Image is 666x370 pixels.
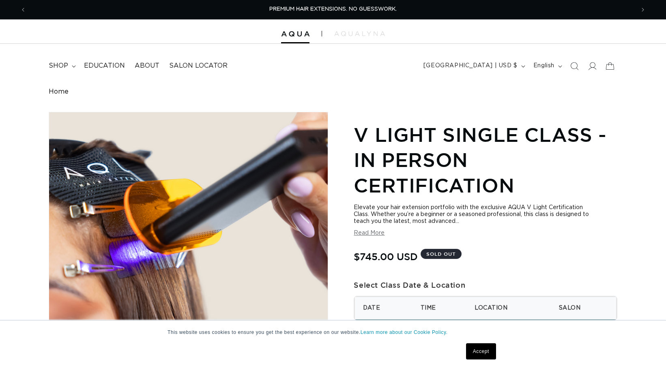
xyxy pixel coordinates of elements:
[44,57,79,75] summary: shop
[421,249,462,259] span: Sold out
[354,249,418,264] span: $745.00 USD
[79,57,130,75] a: Education
[466,297,550,320] th: Location
[551,297,617,320] th: Salon
[354,297,412,320] th: Date
[14,2,32,17] button: Previous announcement
[634,2,652,17] button: Next announcement
[419,58,529,74] button: [GEOGRAPHIC_DATA] | USD $
[354,122,617,198] h1: V Light Single Class - In Person Certification
[412,297,467,320] th: Time
[169,62,228,70] span: Salon Locator
[354,278,617,291] div: Select Class Date & Location
[49,88,617,96] nav: breadcrumbs
[354,230,385,237] button: Read More
[84,62,125,70] span: Education
[533,62,554,70] span: English
[361,329,448,335] a: Learn more about our Cookie Policy.
[334,31,385,36] img: aqualyna.com
[130,57,164,75] a: About
[164,57,232,75] a: Salon Locator
[168,329,498,336] p: This website uses cookies to ensure you get the best experience on our website.
[49,62,68,70] span: shop
[423,62,518,70] span: [GEOGRAPHIC_DATA] | USD $
[565,57,583,75] summary: Search
[135,62,159,70] span: About
[281,31,309,37] img: Aqua Hair Extensions
[269,6,397,12] span: PREMIUM HAIR EXTENSIONS. NO GUESSWORK.
[354,204,617,225] div: Elevate your hair extension portfolio with the exclusive AQUA V Light Certification Class. Whethe...
[466,343,496,359] a: Accept
[49,88,69,96] a: Home
[529,58,565,74] button: English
